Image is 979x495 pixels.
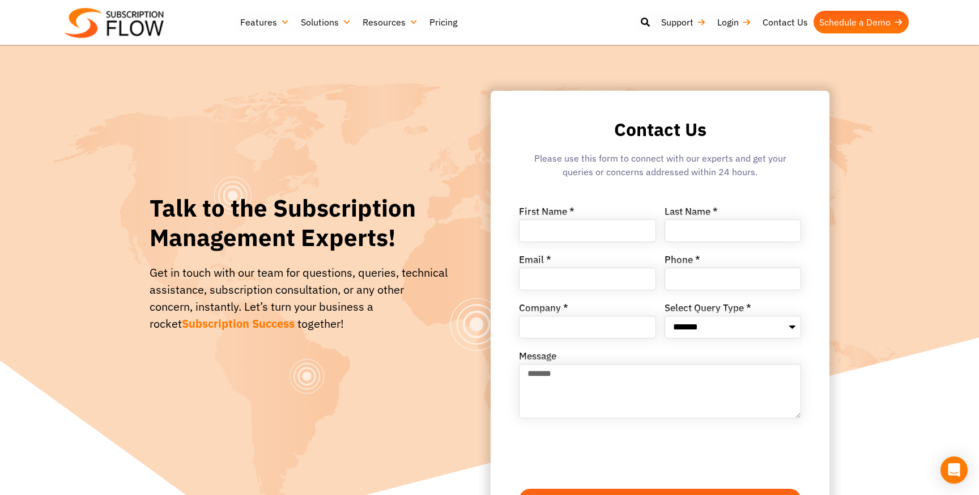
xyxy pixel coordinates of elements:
label: Phone * [665,255,700,268]
div: Get in touch with our team for questions, queries, technical assistance, subscription consultatio... [150,264,448,332]
label: Message [519,352,556,364]
label: Company * [519,303,568,316]
a: Support [655,11,712,33]
h1: Talk to the Subscription Management Experts! [150,193,448,253]
label: Last Name * [665,207,718,219]
a: Pricing [424,11,463,33]
img: Subscriptionflow [65,8,164,38]
label: Select Query Type * [665,303,751,316]
label: First Name * [519,207,574,219]
span: Subscription Success [182,316,295,331]
div: Please use this form to connect with our experts and get your queries or concerns addressed withi... [519,151,801,184]
iframe: reCAPTCHA [519,431,691,476]
label: Email * [519,255,551,268]
a: Login [712,11,757,33]
a: Features [235,11,295,33]
a: Resources [357,11,424,33]
a: Schedule a Demo [814,11,909,33]
h2: Contact Us [519,119,801,140]
div: Open Intercom Messenger [940,456,968,484]
a: Solutions [295,11,357,33]
a: Contact Us [757,11,814,33]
